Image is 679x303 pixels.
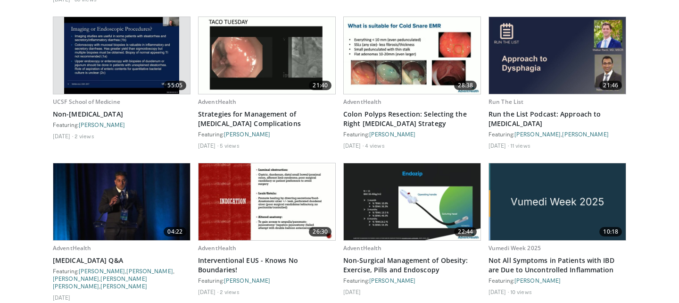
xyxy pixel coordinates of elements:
a: Colon Polyps Resection: Selecting the Right [MEDICAL_DATA] Strategy [343,109,481,128]
span: 22:44 [454,227,477,236]
a: Interventional EUS - Knows No Boundaries! [198,256,336,275]
a: [PERSON_NAME] [53,275,99,282]
a: [MEDICAL_DATA] Q&A [53,256,190,265]
img: b8e1ac9b-ff0c-4efb-8995-f2563d10bccc.620x360_q85_upscale.jpg [64,17,180,94]
a: [PERSON_NAME] [PERSON_NAME] [53,275,147,289]
span: 21:46 [599,81,622,90]
li: [DATE] [198,288,218,295]
div: Featuring: [198,130,336,138]
a: 22:44 [344,163,480,240]
a: [PERSON_NAME] [126,268,173,274]
li: 2 views [75,132,94,140]
div: Featuring: [198,277,336,284]
img: b334f9cf-c2e2-445e-be1d-6f504d8b4f3a.620x360_q85_upscale.jpg [199,17,335,94]
li: [DATE] [489,142,509,149]
a: AdventHealth [198,98,236,106]
span: 21:40 [309,81,331,90]
img: 12772bb1-5161-4337-a59d-441627d2a560.620x360_q85_upscale.jpg [344,163,480,240]
div: Featuring: [489,277,626,284]
a: 55:05 [53,17,190,94]
div: Featuring: [343,130,481,138]
a: [PERSON_NAME] [100,283,147,289]
div: Featuring: , [489,130,626,138]
a: Not All Symptoms in Patients with IBD are Due to Uncontrolled Inflammation [489,256,626,275]
a: 10:18 [489,163,626,240]
div: Featuring: , , , , [53,267,190,290]
a: Run the List Podcast: Approach to [MEDICAL_DATA] [489,109,626,128]
img: 2ac40fa8-4b99-4774-b397-ece67e925482.620x360_q85_upscale.jpg [344,17,480,94]
a: Strategies for Management of [MEDICAL_DATA] Complications [198,109,336,128]
a: Non-[MEDICAL_DATA] [53,109,190,119]
li: [DATE] [489,288,509,295]
span: 04:22 [164,227,186,236]
a: [PERSON_NAME] [369,131,415,137]
div: Featuring: [53,121,190,128]
li: [DATE] [53,294,71,301]
a: [PERSON_NAME] [562,131,608,137]
a: [PERSON_NAME] [514,277,561,284]
li: 10 views [510,288,532,295]
a: 04:22 [53,163,190,240]
li: [DATE] [343,142,364,149]
li: [DATE] [343,288,361,295]
a: 28:38 [344,17,480,94]
a: [PERSON_NAME] [79,121,125,128]
a: [PERSON_NAME] [224,131,270,137]
span: 26:30 [309,227,331,236]
a: AdventHealth [198,244,236,252]
img: 17daa1fb-8bb9-457e-9889-a9222a82618f.620x360_q85_upscale.jpg [199,163,335,240]
span: 10:18 [599,227,622,236]
a: Vumedi Week 2025 [489,244,541,252]
a: 21:40 [199,17,335,94]
div: Featuring: [343,277,481,284]
a: UCSF School of Medicine [53,98,120,106]
li: [DATE] [198,142,218,149]
span: 55:05 [164,81,186,90]
li: 11 views [510,142,530,149]
li: 4 views [365,142,385,149]
img: a177edbf-6820-4cc0-aedf-812c91a49ce7.620x360_q85_upscale.jpg [489,17,626,94]
img: bc90e760-522f-4d47-bbd9-3f41e9bb000f.png.620x360_q85_upscale.jpg [489,163,626,240]
a: 26:30 [199,163,335,240]
img: 1ad5d197-f199-4f61-bd3e-ae970a87f326.620x360_q85_upscale.jpg [53,163,190,240]
span: 28:38 [454,81,477,90]
a: [PERSON_NAME] [224,277,270,284]
a: [PERSON_NAME] [369,277,415,284]
li: [DATE] [53,132,73,140]
a: [PERSON_NAME] [79,268,125,274]
li: 5 views [220,142,240,149]
a: 21:46 [489,17,626,94]
a: [PERSON_NAME] [514,131,561,137]
a: AdventHealth [53,244,91,252]
a: AdventHealth [343,98,381,106]
li: 2 views [220,288,240,295]
a: AdventHealth [343,244,381,252]
a: Run The List [489,98,523,106]
a: Non-Surgical Management of Obesity: Exercise, Pills and Endoscopy [343,256,481,275]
